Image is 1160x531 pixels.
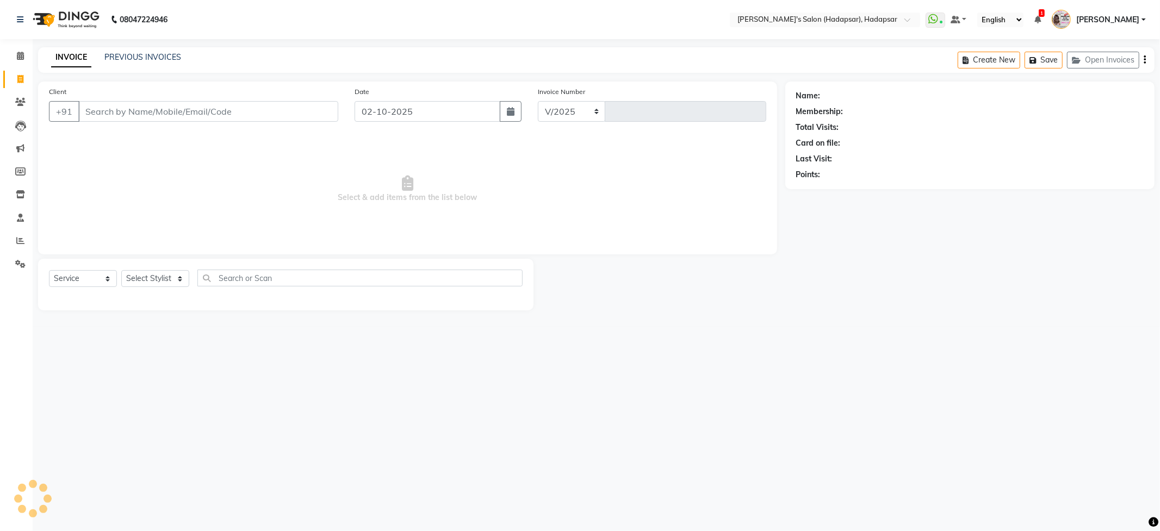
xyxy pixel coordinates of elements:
button: Save [1025,52,1063,68]
button: Open Invoices [1067,52,1139,68]
b: 08047224946 [120,4,168,35]
label: Client [49,87,66,97]
div: Membership: [796,106,843,117]
div: Points: [796,169,821,180]
div: Last Visit: [796,153,833,165]
div: Total Visits: [796,122,839,133]
div: Name: [796,90,821,102]
button: +91 [49,101,79,122]
span: Select & add items from the list below [49,135,766,243]
span: [PERSON_NAME] [1076,14,1139,26]
button: Create New [958,52,1020,68]
img: logo [28,4,102,35]
input: Search by Name/Mobile/Email/Code [78,101,338,122]
img: PAVAN [1052,10,1071,29]
a: INVOICE [51,48,91,67]
label: Date [355,87,369,97]
span: 1 [1039,9,1045,17]
div: Card on file: [796,138,841,149]
input: Search or Scan [197,270,523,286]
label: Invoice Number [538,87,585,97]
a: 1 [1034,15,1041,24]
a: PREVIOUS INVOICES [104,52,181,62]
